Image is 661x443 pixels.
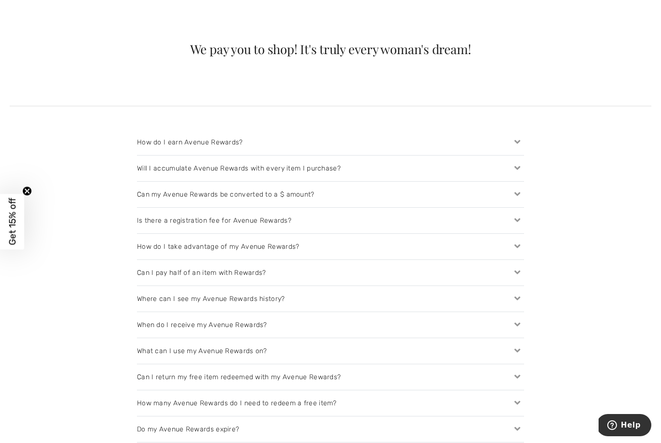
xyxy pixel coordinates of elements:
[137,364,524,390] div: Can I return my free item redeemed with my Avenue Rewards?
[137,260,524,286] div: Can I pay half of an item with Rewards?
[137,234,524,259] div: How do I take advantage of my Avenue Rewards?
[137,156,524,181] div: Will I accumulate Avenue Rewards with every item I purchase?
[137,416,524,442] div: Do my Avenue Rewards expire?
[599,414,651,438] iframe: Opens a widget where you can find more information
[137,390,524,416] div: How many Avenue Rewards do I need to redeem a free item?
[22,186,32,196] button: Close teaser
[137,129,524,155] div: How do I earn Avenue Rewards?
[7,198,18,245] span: Get 15% off
[137,182,524,207] div: Can my Avenue Rewards be converted to a $ amount?
[137,312,524,338] div: When do I receive my Avenue Rewards?
[137,208,524,233] div: Is there a registration fee for Avenue Rewards?
[137,286,524,312] div: Where can I see my Avenue Rewards history?
[137,338,524,364] div: What can I use my Avenue Rewards on?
